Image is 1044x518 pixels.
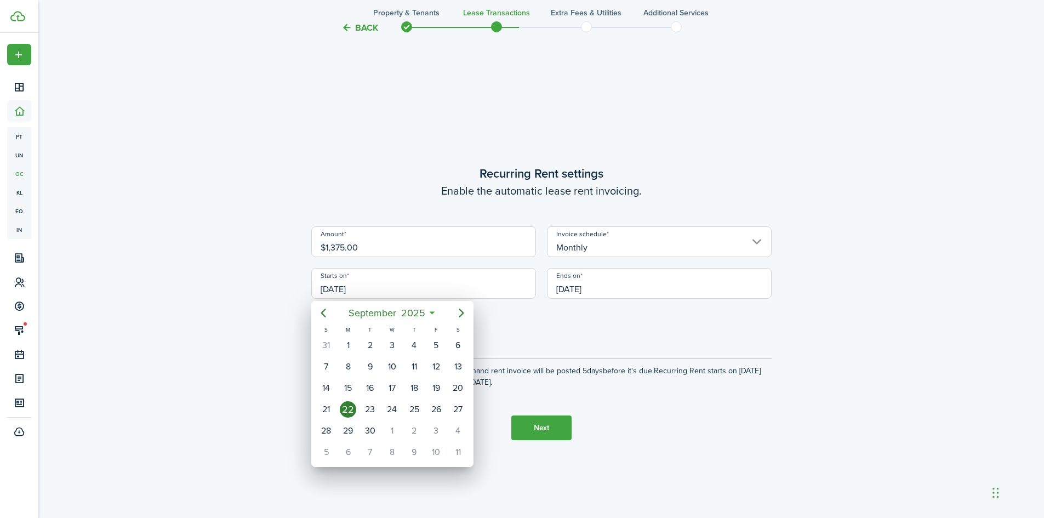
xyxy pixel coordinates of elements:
[427,337,444,354] div: Friday, September 5, 2025
[359,325,381,334] div: T
[427,444,444,460] div: Friday, October 10, 2025
[340,444,356,460] div: Monday, October 6, 2025
[362,444,378,460] div: Tuesday, October 7, 2025
[406,444,422,460] div: Thursday, October 9, 2025
[425,325,447,334] div: F
[340,423,356,439] div: Monday, September 29, 2025
[384,444,400,460] div: Wednesday, October 8, 2025
[318,444,334,460] div: Sunday, October 5, 2025
[362,380,378,396] div: Tuesday, September 16, 2025
[427,423,444,439] div: Friday, October 3, 2025
[403,325,425,334] div: T
[384,337,400,354] div: Wednesday, September 3, 2025
[447,325,469,334] div: S
[346,303,398,323] span: September
[318,423,334,439] div: Sunday, September 28, 2025
[384,358,400,375] div: Wednesday, September 10, 2025
[384,423,400,439] div: Wednesday, October 1, 2025
[449,423,466,439] div: Saturday, October 4, 2025
[340,358,356,375] div: Monday, September 8, 2025
[340,401,356,418] div: Today, Monday, September 22, 2025
[337,325,359,334] div: M
[427,401,444,418] div: Friday, September 26, 2025
[449,401,466,418] div: Saturday, September 27, 2025
[384,380,400,396] div: Wednesday, September 17, 2025
[406,337,422,354] div: Thursday, September 4, 2025
[318,401,334,418] div: Sunday, September 21, 2025
[362,337,378,354] div: Tuesday, September 2, 2025
[340,380,356,396] div: Monday, September 15, 2025
[427,358,444,375] div: Friday, September 12, 2025
[406,401,422,418] div: Thursday, September 25, 2025
[449,337,466,354] div: Saturday, September 6, 2025
[449,380,466,396] div: Saturday, September 20, 2025
[449,358,466,375] div: Saturday, September 13, 2025
[340,337,356,354] div: Monday, September 1, 2025
[406,358,422,375] div: Thursday, September 11, 2025
[381,325,403,334] div: W
[449,444,466,460] div: Saturday, October 11, 2025
[362,401,378,418] div: Tuesday, September 23, 2025
[341,303,432,323] mbsc-button: September2025
[318,337,334,354] div: Sunday, August 31, 2025
[406,380,422,396] div: Thursday, September 18, 2025
[362,358,378,375] div: Tuesday, September 9, 2025
[318,358,334,375] div: Sunday, September 7, 2025
[398,303,427,323] span: 2025
[427,380,444,396] div: Friday, September 19, 2025
[312,302,334,324] mbsc-button: Previous page
[384,401,400,418] div: Wednesday, September 24, 2025
[406,423,422,439] div: Thursday, October 2, 2025
[362,423,378,439] div: Tuesday, September 30, 2025
[315,325,337,334] div: S
[450,302,472,324] mbsc-button: Next page
[318,380,334,396] div: Sunday, September 14, 2025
